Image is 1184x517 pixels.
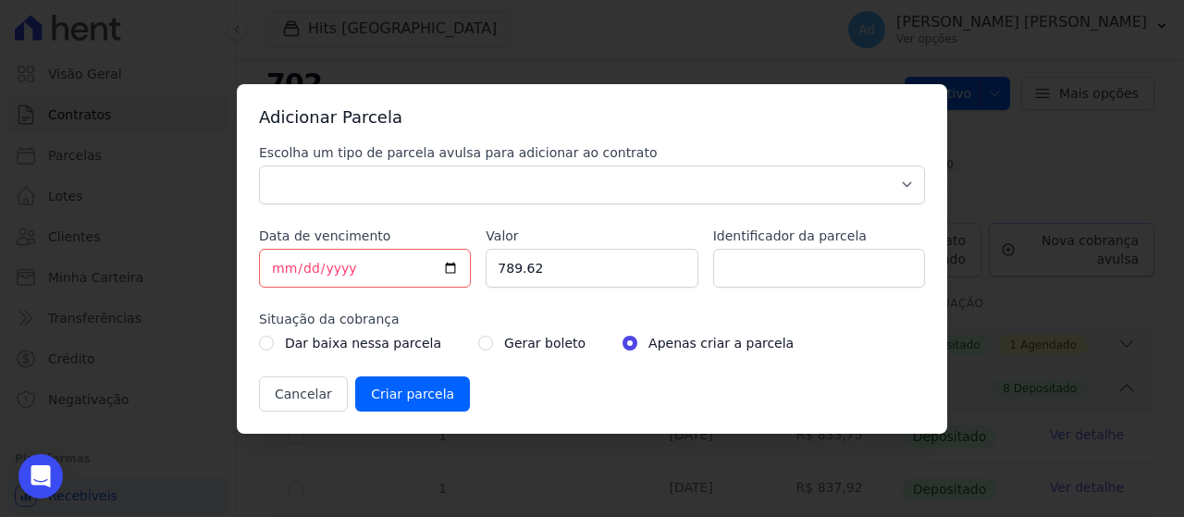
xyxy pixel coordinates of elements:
button: Cancelar [259,376,348,412]
input: Criar parcela [355,376,470,412]
label: Gerar boleto [504,332,586,354]
div: Open Intercom Messenger [18,454,63,499]
label: Data de vencimento [259,227,471,245]
label: Situação da cobrança [259,310,925,328]
label: Apenas criar a parcela [648,332,794,354]
label: Identificador da parcela [713,227,925,245]
h3: Adicionar Parcela [259,106,925,129]
label: Dar baixa nessa parcela [285,332,441,354]
label: Valor [486,227,697,245]
label: Escolha um tipo de parcela avulsa para adicionar ao contrato [259,143,925,162]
